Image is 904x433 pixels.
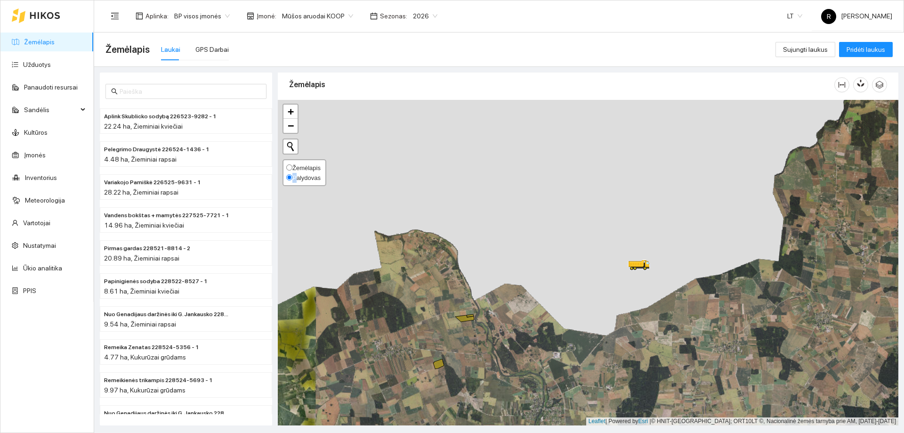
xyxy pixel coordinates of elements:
div: Laukai [161,44,180,55]
input: Žemėlapis [286,164,292,171]
span: layout [136,12,143,20]
span: Remeikienės trikampis 228524-5693 - 1 [104,376,213,385]
span: column-width [835,81,849,89]
span: + [288,106,294,117]
a: Leaflet [589,418,605,425]
a: Esri [638,418,648,425]
span: 2026 [413,9,437,23]
span: 22.24 ha, Žieminiai kviečiai [104,123,183,130]
input: Palydovas [286,174,292,180]
span: R [827,9,831,24]
a: Zoom out [283,119,298,133]
span: 4.77 ha, Kukurūzai grūdams [104,353,186,361]
span: Remeika Zenatas 228524-5356 - 1 [104,343,199,352]
span: Variakojo Pamiškė 226525-9631 - 1 [104,178,201,187]
a: Nustatymai [23,242,56,249]
span: Sezonas : [380,11,407,21]
span: − [288,120,294,131]
span: Aplinka : [145,11,169,21]
a: Užduotys [23,61,51,68]
span: 9.54 ha, Žieminiai rapsai [104,320,176,328]
button: Sujungti laukus [775,42,835,57]
span: Pirmas gardas 228521-8814 - 2 [104,244,190,253]
span: 14.96 ha, Žieminiai kviečiai [104,221,184,229]
div: | Powered by © HNIT-[GEOGRAPHIC_DATA]; ORT10LT ©, Nacionalinė žemės tarnyba prie AM, [DATE]-[DATE] [586,417,898,425]
a: Meteorologija [25,196,65,204]
span: Papinigienės sodyba 228522-8527 - 1 [104,277,208,286]
a: Sujungti laukus [775,46,835,53]
span: Žemėlapis [105,42,150,57]
span: Mūšos aruodai KOOP [282,9,353,23]
a: Zoom in [283,105,298,119]
span: 20.89 ha, Žieminiai rapsai [104,254,179,262]
span: Pelegrimo Draugystė 226524-1436 - 1 [104,145,210,154]
span: calendar [370,12,378,20]
a: Įmonės [24,151,46,159]
a: Panaudoti resursai [24,83,78,91]
button: menu-fold [105,7,124,25]
span: Nuo Genadijaus daržinės iki G. Jankausko 228522-8527 - 2 [104,310,230,319]
span: LT [787,9,802,23]
button: Initiate a new search [283,139,298,154]
span: Nuo Genadijaus daržinės iki G. Jankausko 228522-8527 - 4 [104,409,230,418]
span: shop [247,12,254,20]
a: Inventorius [25,174,57,181]
a: Vartotojai [23,219,50,227]
span: 4.48 ha, Žieminiai rapsai [104,155,177,163]
a: Žemėlapis [24,38,55,46]
div: GPS Darbai [195,44,229,55]
button: Pridėti laukus [839,42,893,57]
span: BP visos įmonės [174,9,230,23]
span: Pridėti laukus [847,44,885,55]
span: Sandėlis [24,100,78,119]
span: Sujungti laukus [783,44,828,55]
span: Aplink Skublicko sodybą 226523-9282 - 1 [104,112,217,121]
span: | [650,418,651,425]
a: Ūkio analitika [23,264,62,272]
span: Žemėlapis [292,164,321,172]
a: Pridėti laukus [839,46,893,53]
span: search [111,88,118,95]
a: PPIS [23,287,36,294]
span: 8.61 ha, Žieminiai kviečiai [104,287,179,295]
span: 9.97 ha, Kukurūzai grūdams [104,386,186,394]
span: Palydovas [292,174,321,181]
button: column-width [834,77,849,92]
a: Kultūros [24,129,48,136]
span: Įmonė : [257,11,276,21]
div: Žemėlapis [289,71,834,98]
span: [PERSON_NAME] [821,12,892,20]
span: 28.22 ha, Žieminiai rapsai [104,188,178,196]
input: Paieška [120,86,261,97]
span: menu-fold [111,12,119,20]
span: Vandens bokštas + mamytės 227525-7721 - 1 [104,211,229,220]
